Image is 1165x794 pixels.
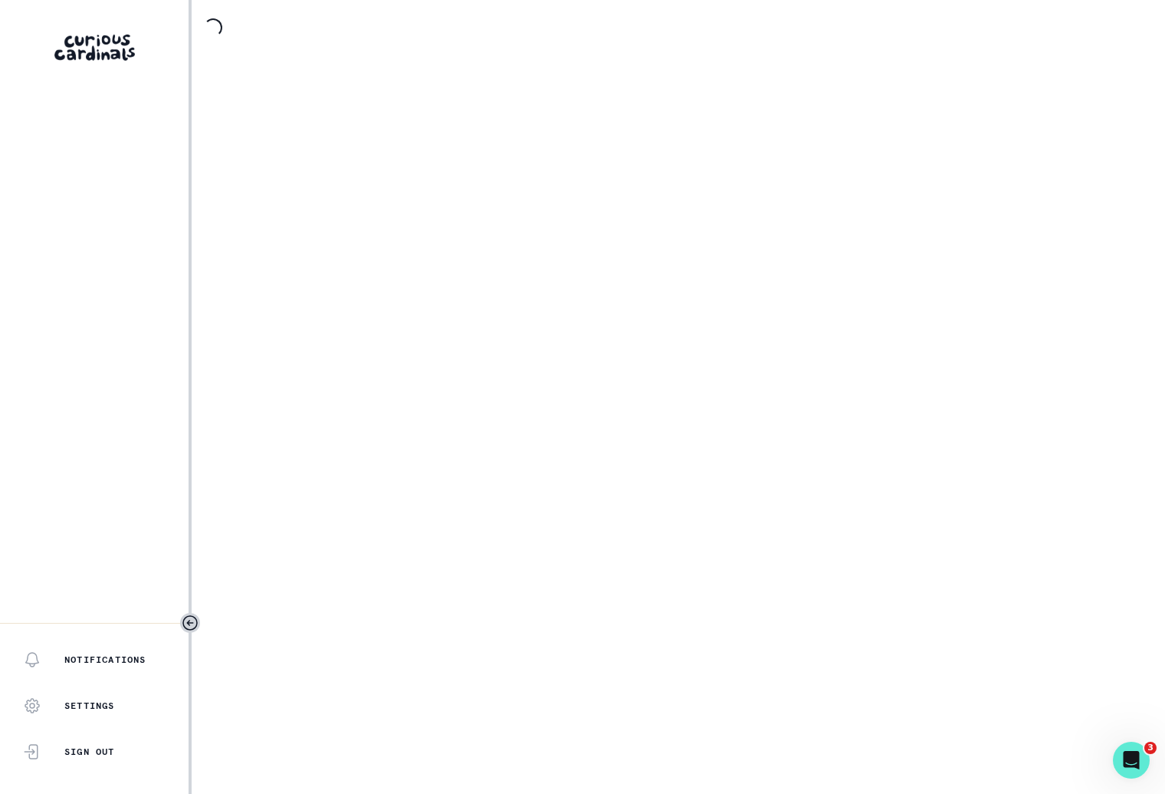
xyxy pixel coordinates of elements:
iframe: Intercom live chat [1113,742,1150,779]
p: Sign Out [64,746,115,758]
img: Curious Cardinals Logo [54,35,135,61]
span: 3 [1144,742,1157,754]
p: Notifications [64,654,146,666]
button: Toggle sidebar [180,613,200,633]
p: Settings [64,700,115,712]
